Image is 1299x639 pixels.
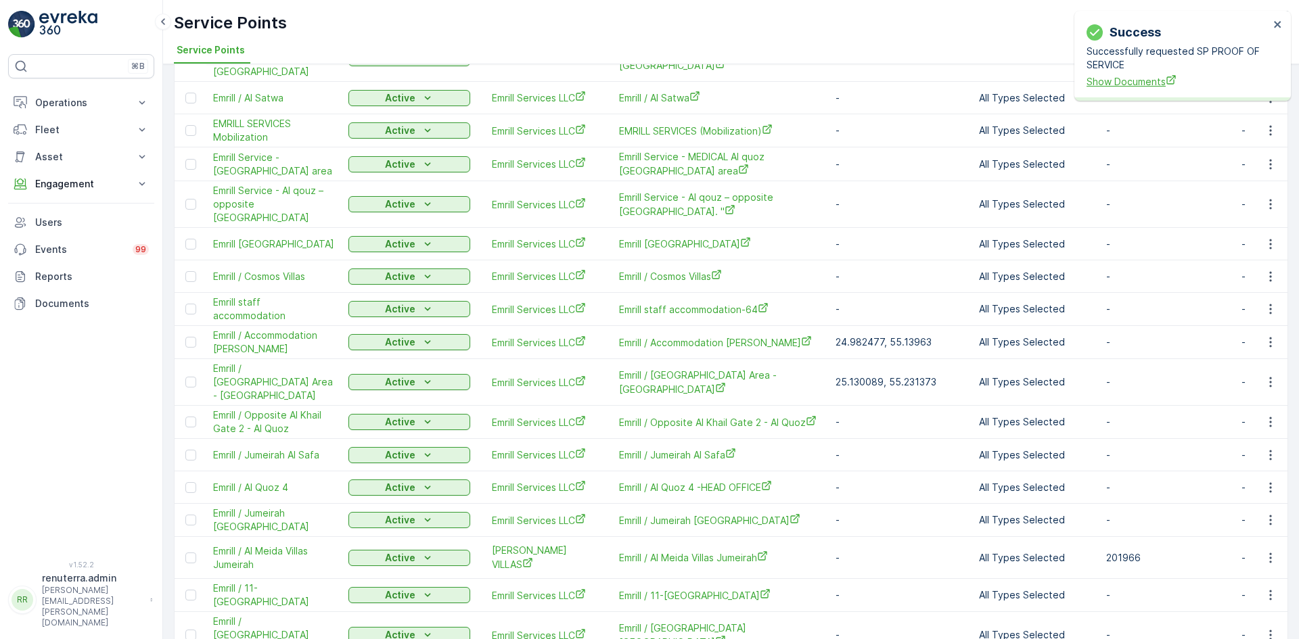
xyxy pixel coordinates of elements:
p: Operations [35,96,127,110]
span: Emrill / Cosmos Villas [619,269,822,283]
p: All Types Selected [979,270,1085,283]
div: Toggle Row Selected [185,159,196,170]
span: Emrill / Al Meida Villas Jumeirah [213,544,335,571]
button: Active [348,156,470,172]
p: - [1106,481,1228,494]
p: - [1106,415,1228,429]
a: Emrill / Accommodation Jabel Ali [619,335,822,350]
a: Emrill Services LLC [492,157,597,171]
a: Emrill / Opposite Al Khail Gate 2 - Al Quoz [619,415,822,429]
a: Events99 [8,236,154,263]
p: ⌘B [131,61,145,72]
button: Active [348,236,470,252]
a: Emrill / 11-villa Jumeirah [619,588,822,602]
span: Emrill / Al Satwa [213,91,335,105]
p: All Types Selected [979,375,1085,389]
button: Active [348,479,470,496]
span: Emrill / Accommodation [PERSON_NAME] [619,335,822,350]
p: Users [35,216,149,229]
button: Active [348,90,470,106]
span: Emrill [GEOGRAPHIC_DATA] [213,237,335,251]
div: Toggle Row Selected [185,93,196,103]
p: All Types Selected [979,91,1085,105]
td: - [829,293,964,326]
td: - [829,181,964,228]
p: All Types Selected [979,237,1085,251]
a: Emrill Service - Al qouz – opposite al khail gate 2. " [619,191,822,218]
p: All Types Selected [979,588,1085,602]
button: Active [348,268,470,285]
span: Emrill Service - MEDICAL Al quoz [GEOGRAPHIC_DATA] area [619,150,822,178]
a: ALMEIDA VILLAS [492,544,597,571]
button: Engagement [8,170,154,197]
div: Toggle Row Selected [185,552,196,563]
p: - [1106,448,1228,462]
p: All Types Selected [979,158,1085,171]
p: All Types Selected [979,197,1085,211]
span: Emrill / Jumeirah [GEOGRAPHIC_DATA] [213,506,335,534]
button: Fleet [8,116,154,143]
button: Active [348,334,470,350]
button: Active [348,301,470,317]
span: Emrill / [GEOGRAPHIC_DATA] Area - [GEOGRAPHIC_DATA] [619,369,822,396]
p: Engagement [35,177,127,191]
img: logo [8,11,35,38]
p: All Types Selected [979,302,1085,316]
p: Fleet [35,123,127,137]
p: Success [1110,23,1161,42]
a: Emrill staff accommodation [213,295,335,323]
p: Service Points [174,12,287,34]
a: Emrill Services LLC [492,513,597,527]
a: Emrill / Al Meida Villas Jumeirah [619,550,822,565]
button: Active [348,374,470,390]
a: Emrill staff accommodation-64 [619,302,822,316]
span: Emrill Services LLC [492,375,597,389]
p: - [1106,375,1228,389]
p: Active [385,551,415,565]
p: Active [385,481,415,494]
a: Documents [8,290,154,317]
a: Emrill / Al Satwa [619,91,822,105]
p: Active [385,448,415,462]
span: Emrill Services LLC [492,302,597,316]
a: EMRILL SERVICES Mobilization [213,117,335,144]
span: Emrill / 11-[GEOGRAPHIC_DATA] [619,588,822,602]
a: Emrill / Jumeirah Al Safa [213,448,335,462]
a: Emrill / Grand City Camp Area - Al Quoz [213,362,335,402]
p: renuterra.admin [42,571,143,585]
p: Active [385,415,415,429]
p: All Types Selected [979,448,1085,462]
p: 99 [135,244,146,255]
td: - [829,406,964,439]
p: All Types Selected [979,551,1085,565]
img: logo_light-DOdMpM7g.png [39,11,97,38]
a: Emrill Main Village [213,237,335,251]
p: Active [385,513,415,527]
div: RR [12,589,33,611]
a: Emrill Service - MEDICAL Al quoz grand city camp area [619,150,822,178]
div: Toggle Row Selected [185,590,196,600]
p: 24.982477, 55.13963 [836,335,957,349]
span: Emrill Services LLC [492,415,597,429]
span: Emrill Service - [GEOGRAPHIC_DATA] area [213,151,335,178]
a: Emrill / Al Quoz 4 -HEAD OFFICE [619,480,822,494]
a: Emrill Main Village [619,237,822,251]
p: Active [385,197,415,211]
span: v 1.52.2 [8,561,154,569]
button: Active [348,414,470,430]
p: - [1106,513,1228,527]
td: - [829,147,964,181]
span: EMRILL SERVICES (Mobilization) [619,124,822,138]
a: Emrill Services LLC [492,197,597,212]
p: - [1106,335,1228,349]
a: Emrill / Jumeirah Al Safa [619,448,822,462]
